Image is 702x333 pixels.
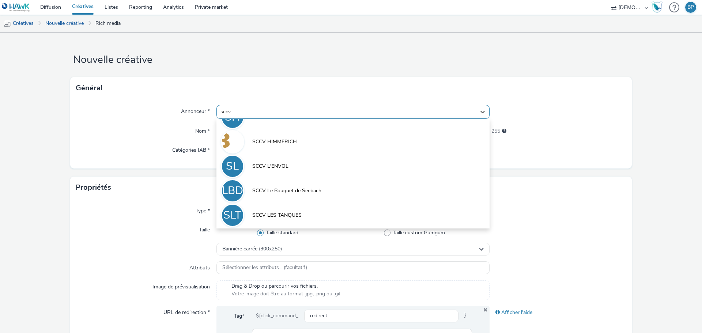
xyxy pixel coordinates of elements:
[393,229,445,236] span: Taille custom Gumgum
[196,223,213,234] label: Taille
[2,3,30,12] img: undefined Logo
[252,212,302,219] span: SCCV LES TANQUES
[222,265,307,271] span: Sélectionner les attributs... (facultatif)
[161,306,213,316] label: URL de redirection *
[92,15,124,32] a: Rich media
[652,1,665,13] a: Hawk Academy
[70,53,632,67] h1: Nouvelle créative
[226,156,239,177] div: SL
[192,125,213,135] label: Nom *
[502,128,506,135] div: 255 caractères maximum
[231,290,341,298] span: Votre image doit être au format .jpg, .png ou .gif
[687,2,694,13] div: BP
[42,15,87,32] a: Nouvelle créative
[178,105,213,115] label: Annonceur *
[252,163,288,170] span: SCCV L'ENVOL
[4,20,11,27] img: mobile
[252,187,321,194] span: SCCV Le Bouquet de Seebach
[266,229,298,236] span: Taille standard
[193,204,213,215] label: Type *
[491,128,500,135] span: 255
[652,1,663,13] img: Hawk Academy
[169,144,213,154] label: Catégories IAB *
[76,83,102,94] h3: Général
[222,246,282,252] span: Bannière carrée (300x250)
[186,261,213,272] label: Attributs
[252,138,297,145] span: SCCV HIMMERICH
[222,131,243,152] img: SCCV HIMMERICH
[458,310,472,323] span: }
[150,280,213,291] label: Image de prévisualisation
[223,205,241,226] div: SLT
[250,310,304,323] div: ${click_command_
[231,283,341,290] span: Drag & Drop ou parcourir vos fichiers.
[490,306,626,319] div: Afficher l'aide
[76,182,111,193] h3: Propriétés
[215,181,250,201] div: SLBDS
